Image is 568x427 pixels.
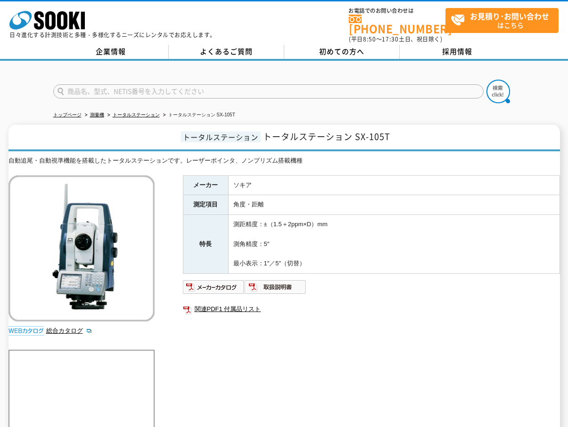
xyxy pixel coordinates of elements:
a: 測量機 [90,112,104,117]
th: 特長 [183,215,228,274]
span: はこちら [451,8,558,32]
a: 採用情報 [400,45,515,59]
td: 測距精度：±（1.5＋2ppm×D）mm 測角精度：5″ 最小表示：1″／5″（切替） [228,215,560,274]
li: トータルステーション SX-105T [161,110,235,120]
td: ソキア [228,175,560,195]
div: 自動追尾・自動視準機能を搭載したトータルステーションです。レーザーポインタ、ノンプリズム搭載機種 [8,156,560,166]
img: btn_search.png [486,80,510,103]
a: メーカーカタログ [183,286,245,293]
th: 測定項目 [183,195,228,215]
span: トータルステーション SX-105T [263,130,390,143]
a: 初めての方へ [284,45,400,59]
a: [PHONE_NUMBER] [349,15,445,34]
img: webカタログ [8,326,44,336]
a: お見積り･お問い合わせはこちら [445,8,559,33]
span: 17:30 [382,35,399,43]
img: トータルステーション SX-105T [8,175,155,321]
img: メーカーカタログ [183,279,245,295]
a: よくあるご質問 [169,45,284,59]
a: 関連PDF1 付属品リスト [183,303,560,315]
img: 取扱説明書 [245,279,306,295]
a: 総合カタログ [46,327,92,334]
th: メーカー [183,175,228,195]
a: 企業情報 [53,45,169,59]
a: トップページ [53,112,82,117]
span: 初めての方へ [319,46,364,57]
input: 商品名、型式、NETIS番号を入力してください [53,84,484,99]
a: 取扱説明書 [245,286,306,293]
strong: お見積り･お問い合わせ [470,10,549,22]
span: (平日 ～ 土日、祝日除く) [349,35,442,43]
span: トータルステーション [181,131,261,142]
p: 日々進化する計測技術と多種・多様化するニーズにレンタルでお応えします。 [9,32,216,38]
td: 角度・距離 [228,195,560,215]
a: トータルステーション [113,112,160,117]
span: お電話でのお問い合わせは [349,8,445,14]
span: 8:50 [363,35,376,43]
